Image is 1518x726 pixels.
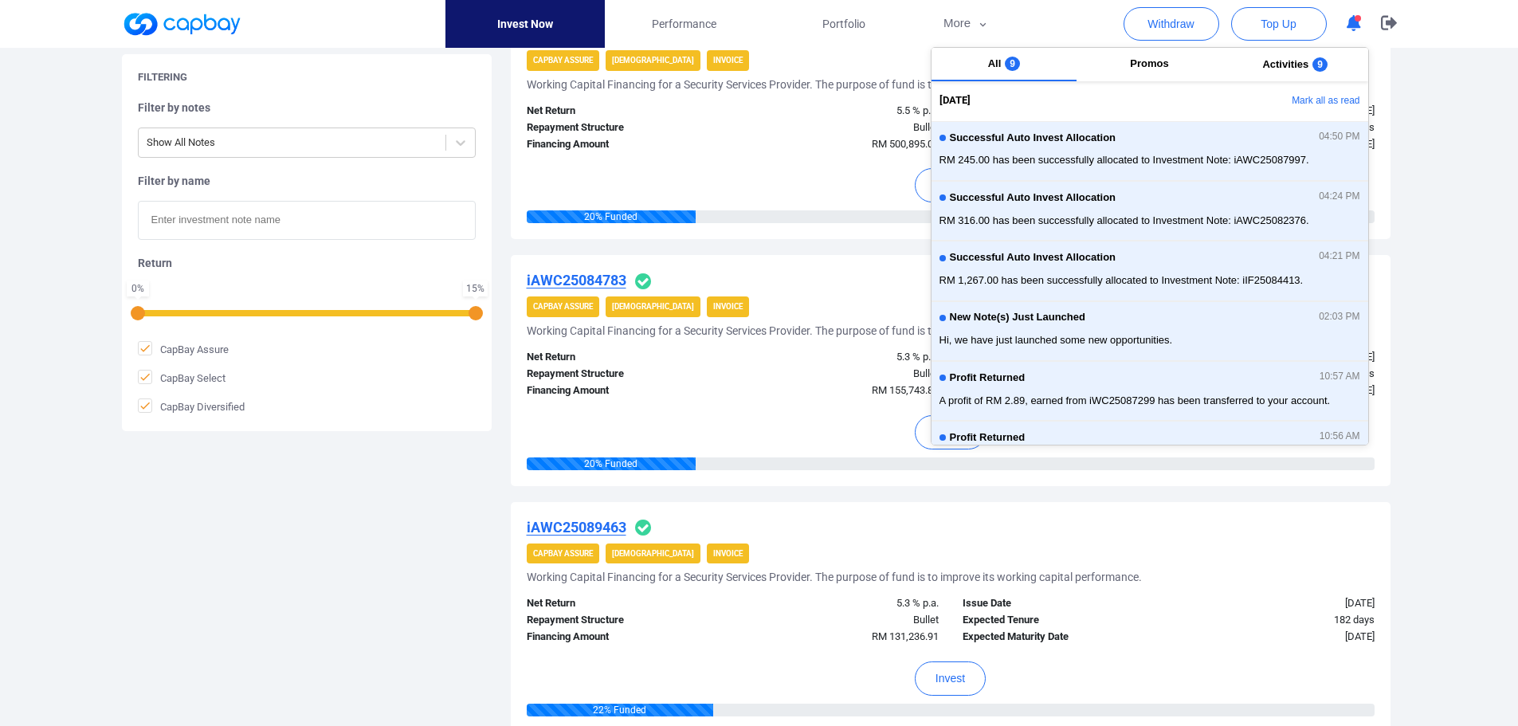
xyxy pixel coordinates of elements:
[872,138,939,150] span: RM 500,895.08
[932,121,1368,181] button: Successful Auto Invest Allocation04:50 PMRM 245.00 has been successfully allocated to Investment ...
[527,272,626,288] u: iAWC25084783
[612,549,694,558] strong: [DEMOGRAPHIC_DATA]
[939,92,971,109] span: [DATE]
[950,132,1116,144] span: Successful Auto Invest Allocation
[527,570,1142,584] h5: Working Capital Financing for a Security Services Provider. The purpose of fund is to improve its...
[713,302,743,311] strong: Invoice
[932,241,1368,300] button: Successful Auto Invest Allocation04:21 PMRM 1,267.00 has been successfully allocated to Investmen...
[939,213,1360,229] span: RM 316.00 has been successfully allocated to Investment Note: iAWC25082376.
[533,56,593,65] strong: CapBay Assure
[950,192,1116,204] span: Successful Auto Invest Allocation
[515,595,733,612] div: Net Return
[822,15,865,33] span: Portfolio
[515,383,733,399] div: Financing Amount
[138,70,187,84] h5: Filtering
[1130,57,1168,69] span: Promos
[932,361,1368,421] button: Profit Returned10:57 AMA profit of RM 2.89, earned from iWC25087299 has been transferred to your ...
[138,370,226,386] span: CapBay Select
[732,595,951,612] div: 5.3 % p.a.
[915,415,986,449] button: Invest
[1261,16,1296,32] span: Top Up
[138,256,476,270] h5: Return
[951,595,1169,612] div: Issue Date
[1320,431,1360,442] span: 10:56 AM
[612,302,694,311] strong: [DEMOGRAPHIC_DATA]
[950,432,1026,444] span: Profit Returned
[732,612,951,629] div: Bullet
[1319,131,1359,143] span: 04:50 PM
[138,100,476,115] h5: Filter by notes
[1320,371,1360,383] span: 10:57 AM
[732,349,951,366] div: 5.3 % p.a.
[1312,57,1328,72] span: 9
[138,398,245,414] span: CapBay Diversified
[138,174,476,188] h5: Filter by name
[939,273,1360,288] span: RM 1,267.00 has been successfully allocated to Investment Note: iIF25084413.
[932,181,1368,241] button: Successful Auto Invest Allocation04:24 PMRM 316.00 has been successfully allocated to Investment ...
[932,301,1368,361] button: New Note(s) Just Launched02:03 PMHi, we have just launched some new opportunities.
[939,332,1360,348] span: Hi, we have just launched some new opportunities.
[130,284,146,293] div: 0 %
[1077,48,1222,81] button: Promos
[138,201,476,240] input: Enter investment note name
[951,629,1169,646] div: Expected Maturity Date
[872,630,939,642] span: RM 131,236.91
[732,103,951,120] div: 5.5 % p.a.
[1168,629,1387,646] div: [DATE]
[612,56,694,65] strong: [DEMOGRAPHIC_DATA]
[515,366,733,383] div: Repayment Structure
[533,549,593,558] strong: CapBay Assure
[950,312,1085,324] span: New Note(s) Just Launched
[950,372,1026,384] span: Profit Returned
[527,457,696,470] div: 20 % Funded
[527,77,1076,92] h5: Working Capital Financing for a Security Services Provider. The purpose of fund is to improve its...
[515,120,733,136] div: Repayment Structure
[466,284,484,293] div: 15 %
[1168,595,1387,612] div: [DATE]
[939,152,1360,168] span: RM 245.00 has been successfully allocated to Investment Note: iAWC25087997.
[515,629,733,646] div: Financing Amount
[527,704,713,716] div: 22 % Funded
[915,661,986,696] button: Invest
[515,612,733,629] div: Repayment Structure
[732,366,951,383] div: Bullet
[1231,7,1327,41] button: Top Up
[527,324,1142,338] h5: Working Capital Financing for a Security Services Provider. The purpose of fund is to improve its...
[1168,612,1387,629] div: 182 days
[1005,57,1020,71] span: 9
[732,120,951,136] div: Bullet
[713,56,743,65] strong: Invoice
[1124,7,1219,41] button: Withdraw
[939,393,1360,409] span: A profit of RM 2.89, earned from iWC25087299 has been transferred to your account.
[932,421,1368,481] button: Profit Returned10:56 AMA profit of RM 3.48, earned from iAWC25075571 has been transferred to your...
[1319,312,1359,323] span: 02:03 PM
[951,612,1169,629] div: Expected Tenure
[138,341,229,357] span: CapBay Assure
[527,210,696,223] div: 20 % Funded
[1222,48,1368,81] button: Activities9
[713,549,743,558] strong: Invoice
[915,168,986,202] button: Invest
[527,519,626,536] u: iAWC25089463
[950,252,1116,264] span: Successful Auto Invest Allocation
[1319,251,1359,262] span: 04:21 PM
[1319,191,1359,202] span: 04:24 PM
[1196,88,1367,115] button: Mark all as read
[515,136,733,153] div: Financing Amount
[932,48,1077,81] button: All9
[988,57,1002,69] span: All
[872,384,939,396] span: RM 155,743.88
[1262,58,1308,70] span: Activities
[515,349,733,366] div: Net Return
[533,302,593,311] strong: CapBay Assure
[652,15,716,33] span: Performance
[515,103,733,120] div: Net Return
